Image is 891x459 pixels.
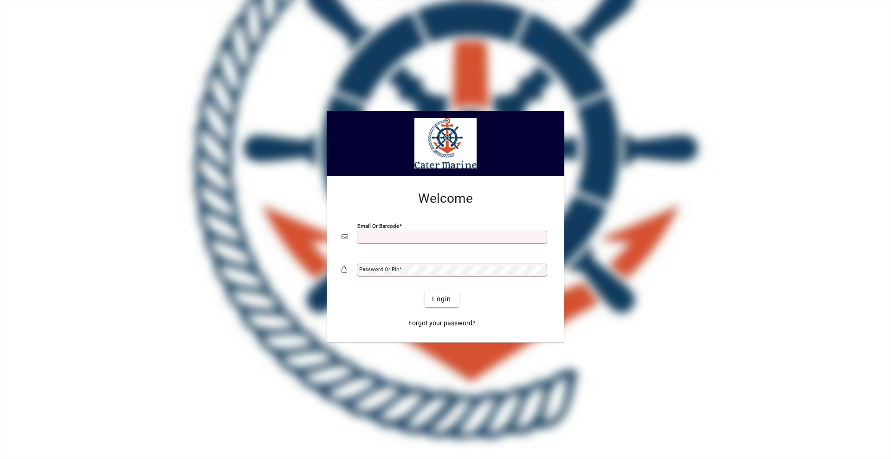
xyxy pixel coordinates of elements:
[408,318,476,328] span: Forgot your password?
[359,266,399,272] mat-label: Password or Pin
[432,294,451,304] span: Login
[425,291,458,307] button: Login
[342,191,549,207] h2: Welcome
[357,223,399,229] mat-label: Email or Barcode
[405,315,479,331] a: Forgot your password?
